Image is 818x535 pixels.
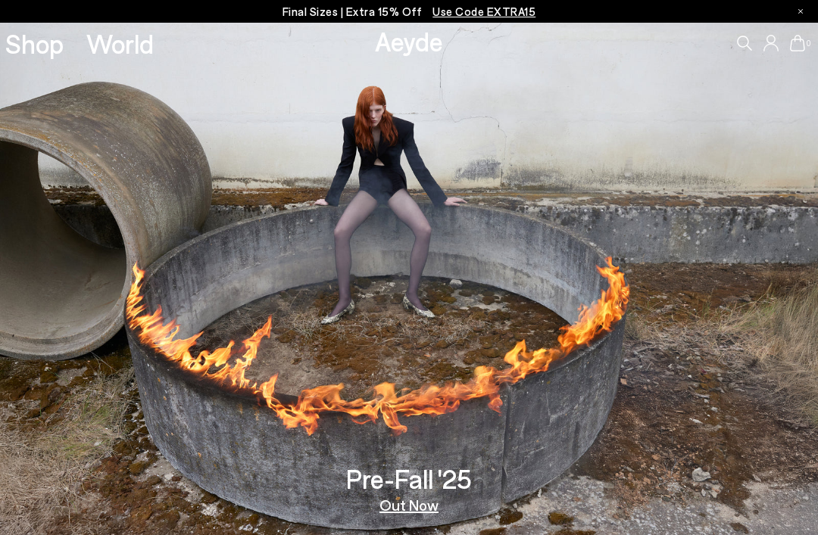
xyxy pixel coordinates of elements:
p: Final Sizes | Extra 15% Off [283,2,536,21]
a: Aeyde [375,25,443,57]
a: Out Now [379,497,439,512]
a: 0 [790,35,805,51]
a: Shop [5,30,64,57]
h3: Pre-Fall '25 [346,465,472,492]
a: World [86,30,154,57]
span: Navigate to /collections/ss25-final-sizes [432,5,535,18]
span: 0 [805,39,813,48]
